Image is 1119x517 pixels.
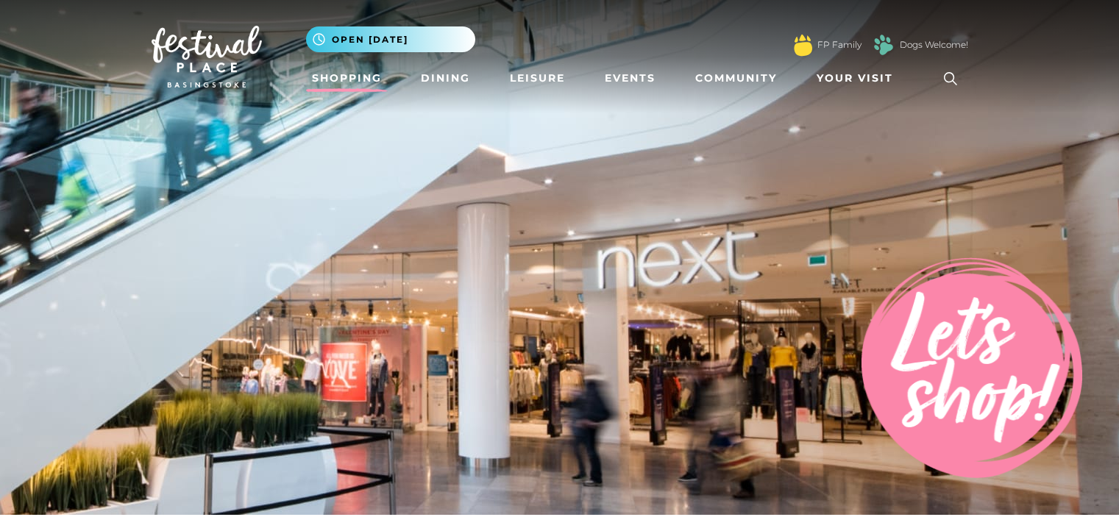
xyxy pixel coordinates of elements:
[900,38,968,51] a: Dogs Welcome!
[415,65,476,92] a: Dining
[811,65,906,92] a: Your Visit
[306,26,475,52] button: Open [DATE]
[817,38,862,51] a: FP Family
[332,33,408,46] span: Open [DATE]
[152,26,262,88] img: Festival Place Logo
[599,65,661,92] a: Events
[306,65,388,92] a: Shopping
[689,65,783,92] a: Community
[817,71,893,86] span: Your Visit
[504,65,571,92] a: Leisure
